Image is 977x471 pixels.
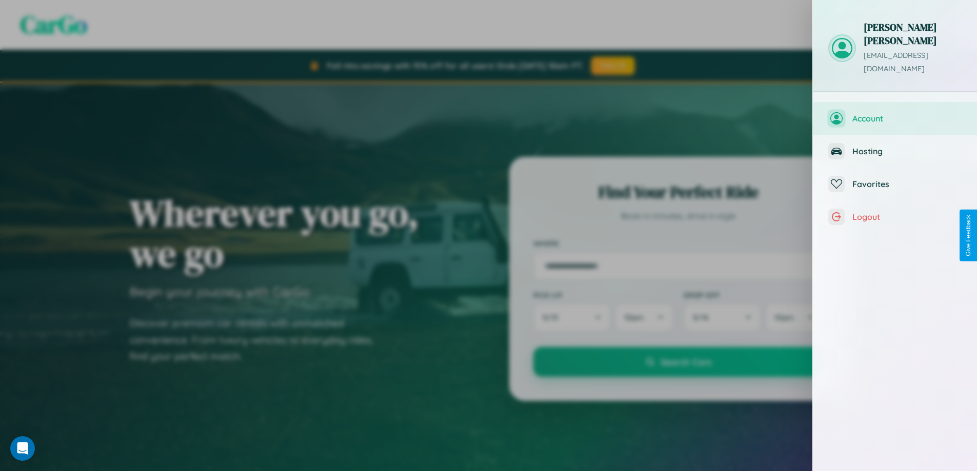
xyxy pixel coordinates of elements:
div: Open Intercom Messenger [10,436,35,461]
span: Account [852,113,962,124]
button: Hosting [813,135,977,168]
span: Hosting [852,146,962,156]
h3: [PERSON_NAME] [PERSON_NAME] [864,21,962,47]
button: Account [813,102,977,135]
button: Logout [813,200,977,233]
button: Favorites [813,168,977,200]
p: [EMAIL_ADDRESS][DOMAIN_NAME] [864,49,962,76]
span: Logout [852,212,962,222]
div: Give Feedback [965,215,972,256]
span: Favorites [852,179,962,189]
